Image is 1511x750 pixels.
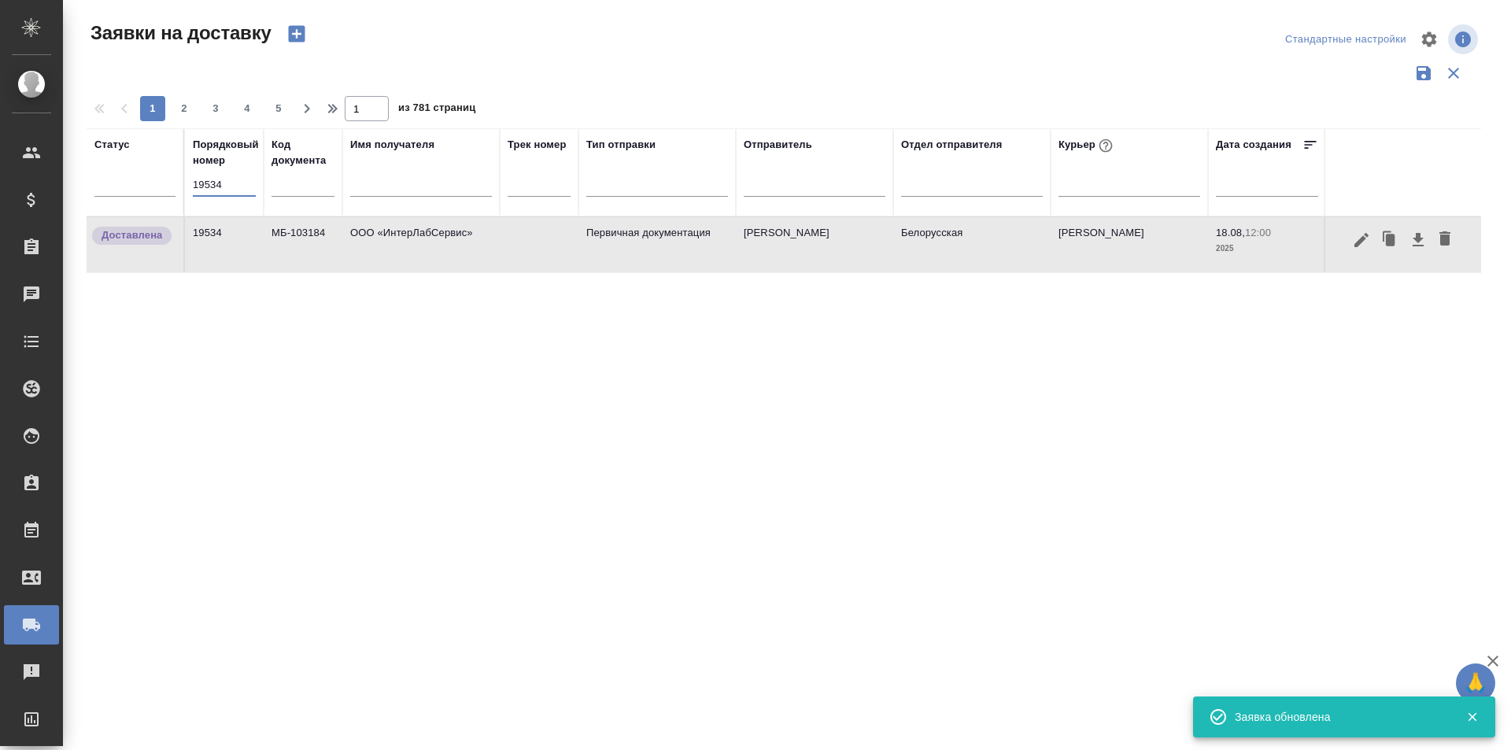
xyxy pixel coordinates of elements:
span: Посмотреть информацию [1448,24,1481,54]
span: из 781 страниц [398,98,475,121]
td: Первичная документация [578,217,736,272]
td: МБ-103184 [264,217,342,272]
td: [PERSON_NAME] [1051,217,1208,272]
div: Заявка обновлена [1235,709,1443,725]
button: Клонировать [1375,225,1405,255]
button: 🙏 [1456,663,1495,703]
p: 12:00 [1245,227,1271,238]
div: Дата создания [1216,137,1291,153]
button: Удалить [1432,225,1458,255]
div: Отправитель [744,137,812,153]
button: Создать [278,20,316,47]
div: Порядковый номер [193,137,259,168]
span: 5 [266,101,291,116]
span: 4 [235,101,260,116]
td: ООО «ИнтерЛабСервис» [342,217,500,272]
p: Доставлена [102,227,162,243]
p: 2025 [1216,241,1318,257]
div: Тип отправки [586,137,656,153]
button: При выборе курьера статус заявки автоматически поменяется на «Принята» [1095,135,1116,156]
span: 2 [172,101,197,116]
div: Трек номер [508,137,567,153]
span: Заявки на доставку [87,20,272,46]
button: 4 [235,96,260,121]
span: 3 [203,101,228,116]
button: 2 [172,96,197,121]
button: Сбросить фильтры [1439,58,1469,88]
div: Документы доставлены, фактическая дата доставки проставиться автоматически [91,225,175,246]
div: Отдел отправителя [901,137,1002,153]
div: Курьер [1058,135,1116,156]
div: Имя получателя [350,137,434,153]
div: Код документа [272,137,334,168]
span: 🙏 [1462,667,1489,700]
button: Сохранить фильтры [1409,58,1439,88]
p: 18.08, [1216,227,1245,238]
div: split button [1281,28,1410,52]
span: Настроить таблицу [1410,20,1448,58]
td: [PERSON_NAME] [736,217,893,272]
td: Белорусская [893,217,1051,272]
button: Редактировать [1348,225,1375,255]
td: 19534 [185,217,264,272]
div: Статус [94,137,130,153]
button: Скачать [1405,225,1432,255]
button: 3 [203,96,228,121]
button: 5 [266,96,291,121]
button: Закрыть [1456,710,1488,724]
